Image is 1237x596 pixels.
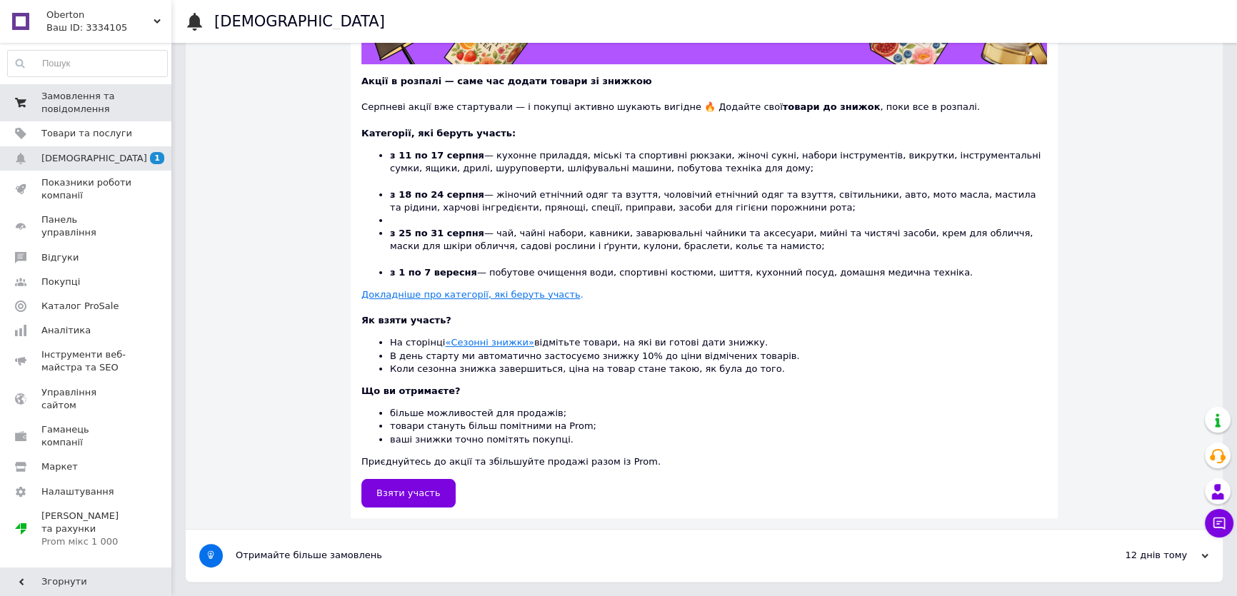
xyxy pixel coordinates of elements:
[41,348,132,374] span: Інструменти веб-майстра та SEO
[390,267,477,278] b: з 1 по 7 вересня
[1066,549,1208,562] div: 12 днів тому
[150,152,164,164] span: 1
[783,101,881,112] b: товари до знижок
[41,460,78,473] span: Маркет
[390,266,1047,279] li: — побутове очищення води, спортивні костюми, шиття, кухонний посуд, домашня медична техніка.
[361,289,584,300] a: Докладніше про категорії, які беруть участь.
[390,189,484,200] b: з 18 по 24 серпня
[361,385,1047,468] div: Приєднуйтесь до акції та збільшуйте продажі разом із Prom.
[390,188,1047,214] li: — жіночий етнічний одяг та взуття, чоловічий етнічний одяг та взуття, світильники, авто, мото мас...
[361,315,451,325] b: Як взяти участь?
[361,479,456,507] a: Взяти участь
[390,407,1047,420] li: більше можливостей для продажів;
[390,363,1047,375] li: Коли сезонна знижка завершиться, ціна на товар стане такою, як була до того.
[41,251,79,264] span: Відгуки
[41,176,132,202] span: Показники роботи компанії
[41,127,132,140] span: Товари та послуги
[41,535,132,548] div: Prom мікс 1 000
[361,128,516,138] b: Категорії, які беруть участь:
[390,420,1047,433] li: товари стануть більш помітними на Prom;
[445,337,534,348] a: «Сезонні знижки»
[390,228,484,238] b: з 25 по 31 серпня
[214,13,385,30] h1: [DEMOGRAPHIC_DATA]
[390,227,1047,266] li: — чай, чайні набори, кавники, заварювальні чайники та аксесуари, мийні та чистячі засоби, крем дл...
[390,336,1047,349] li: На сторінці відмітьте товари, на які ви готові дати знижку.
[46,21,171,34] div: Ваш ID: 3334105
[46,9,154,21] span: Oberton
[361,385,460,396] b: Що ви отримаєте?
[390,433,1047,446] li: ваші знижки точно помітять покупці.
[390,350,1047,363] li: В день старту ми автоматично застосуємо знижку 10% до ціни відмічених товарів.
[41,423,132,449] span: Гаманець компанії
[41,485,114,498] span: Налаштування
[41,510,132,549] span: [PERSON_NAME] та рахунки
[41,386,132,412] span: Управління сайтом
[236,549,1066,562] div: Отримайте більше замовлень
[8,51,167,76] input: Пошук
[390,149,1047,188] li: — кухонне приладдя, міські та спортивні рюкзаки, жіночі сукні, набори інструментів, викрутки, інс...
[361,88,1047,113] div: Серпневі акції вже стартували — і покупці активно шукають вигідне 🔥 Додайте свої , поки все в роз...
[41,324,91,337] span: Аналітика
[376,488,441,498] span: Взяти участь
[41,276,80,288] span: Покупці
[361,289,581,300] u: Докладніше про категорії, які беруть участь
[41,300,119,313] span: Каталог ProSale
[41,213,132,239] span: Панель управління
[361,76,651,86] b: Акції в розпалі — саме час додати товари зі знижкою
[1205,509,1233,537] button: Чат з покупцем
[390,150,484,161] b: з 11 по 17 серпня
[41,152,147,165] span: [DEMOGRAPHIC_DATA]
[41,90,132,116] span: Замовлення та повідомлення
